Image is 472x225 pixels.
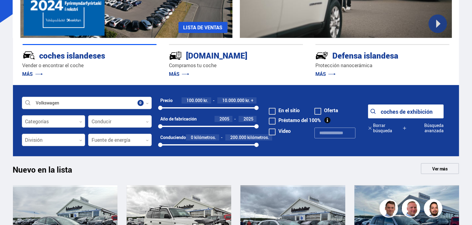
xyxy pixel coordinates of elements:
[432,166,448,172] font: Ver más
[160,97,173,103] font: Precio
[169,71,179,77] font: MÁS
[23,71,43,77] a: MÁS
[23,71,33,77] font: MÁS
[169,62,216,69] font: Compramos tu coche
[230,134,246,140] font: 200.000
[183,24,223,31] font: LISTA DE VENTAS
[315,71,326,77] font: MÁS
[278,128,291,134] font: Video
[421,163,459,174] a: Ver más
[203,97,208,103] font: kr.
[403,121,444,135] button: Búsqueda avanzada
[368,104,444,118] button: coches de exhibición
[245,97,250,103] font: kr.
[13,164,72,175] font: Nuevo en la lista
[251,97,253,103] font: +
[368,121,403,135] button: Borrar búsqueda
[403,200,421,219] img: siFngHWaQ9KaOqBr.png
[425,200,443,219] img: nhp88E3Fdnt1Opn2.png
[373,122,392,133] font: Borrar búsqueda
[23,62,84,69] font: Vender o encontrar el coche
[23,49,35,62] img: JRvxyua_JYH6wB4c.svg
[424,122,444,133] font: Búsqueda avanzada
[160,134,186,140] font: Conduciendo
[247,134,269,140] font: kilómetros.
[315,49,328,62] img: -Svtn6bYgwAsiwNX.svg
[244,116,253,122] font: 2025
[220,116,229,122] font: 2005
[380,200,399,219] img: FbJEzSuNWCJXmdc-.webp
[191,134,193,140] font: 0
[315,71,336,77] a: MÁS
[194,134,216,140] font: kilómetros.
[381,108,433,115] font: coches de exhibición
[315,62,372,69] font: Protección nanocerámica
[332,50,398,61] font: Defensa islandesa
[324,107,338,114] font: Oferta
[179,22,228,33] a: LISTA DE VENTAS
[5,2,23,21] button: Abrir el widget de chat LiveChat
[169,71,189,77] a: MÁS
[169,49,182,62] img: tr5P-W3DuiFaO7aO.svg
[278,107,300,114] font: En el sitio
[222,97,244,103] font: 10.000.000
[186,50,247,61] font: [DOMAIN_NAME]
[278,117,321,124] font: Préstamo del 100%
[187,97,203,103] font: 100.000
[39,50,105,61] font: coches islandeses
[160,116,197,122] font: Año de fabricación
